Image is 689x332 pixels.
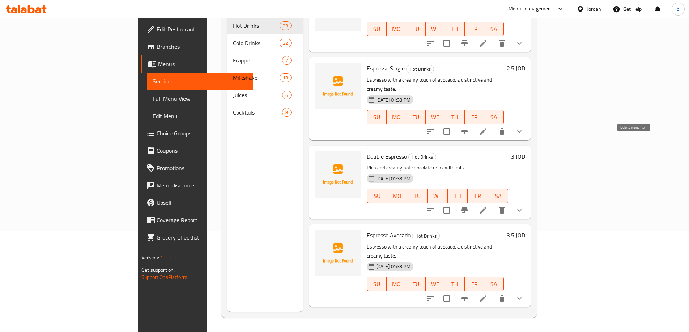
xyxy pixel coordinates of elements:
[141,177,253,194] a: Menu disclaimer
[426,110,445,124] button: WE
[439,124,454,139] span: Select to update
[484,110,504,124] button: SA
[367,151,407,162] span: Double Espresso
[373,175,413,182] span: [DATE] 01:33 PM
[370,112,384,122] span: SU
[493,202,511,219] button: delete
[387,189,407,203] button: MO
[493,290,511,307] button: delete
[468,279,481,289] span: FR
[409,279,423,289] span: TU
[511,202,528,219] button: show more
[227,104,303,121] div: Cocktails8
[430,191,445,201] span: WE
[147,90,253,107] a: Full Menu View
[227,86,303,104] div: Juices4
[280,39,291,47] div: items
[448,189,468,203] button: TH
[465,22,484,36] button: FR
[233,73,280,82] div: Milkshake
[439,36,454,51] span: Select to update
[390,279,403,289] span: MO
[439,291,454,306] span: Select to update
[422,35,439,52] button: sort-choices
[233,39,280,47] span: Cold Drinks
[141,265,175,275] span: Get support on:
[147,73,253,90] a: Sections
[407,189,428,203] button: TU
[511,290,528,307] button: show more
[509,5,553,13] div: Menu-management
[153,112,247,120] span: Edit Menu
[429,279,442,289] span: WE
[373,96,413,103] span: [DATE] 01:33 PM
[677,5,679,13] span: b
[387,110,406,124] button: MO
[367,110,387,124] button: SU
[448,24,462,34] span: TH
[515,206,524,215] svg: Show Choices
[157,216,247,224] span: Coverage Report
[429,112,442,122] span: WE
[141,211,253,229] a: Coverage Report
[282,91,291,99] div: items
[507,63,525,73] h6: 2.5 JOD
[367,230,411,241] span: Espresso Avocado
[370,279,384,289] span: SU
[157,198,247,207] span: Upsell
[488,189,508,203] button: SA
[390,24,403,34] span: MO
[451,191,465,201] span: TH
[479,39,488,48] a: Edit menu item
[147,107,253,125] a: Edit Menu
[479,127,488,136] a: Edit menu item
[141,38,253,55] a: Branches
[153,77,247,86] span: Sections
[409,112,423,122] span: TU
[160,253,171,262] span: 1.0.0
[315,151,361,198] img: Double Espresso
[141,194,253,211] a: Upsell
[141,229,253,246] a: Grocery Checklist
[426,22,445,36] button: WE
[471,191,485,201] span: FR
[409,153,436,161] span: Hot Drinks
[315,230,361,276] img: Espresso Avocado
[367,163,508,172] p: Rich and creamy hot chocolate drink with milk.
[487,112,501,122] span: SA
[280,74,291,81] span: 13
[456,290,473,307] button: Branch-specific-item
[367,277,387,291] button: SU
[409,24,423,34] span: TU
[280,22,291,29] span: 23
[282,109,291,116] span: 8
[422,123,439,140] button: sort-choices
[465,277,484,291] button: FR
[429,24,442,34] span: WE
[157,181,247,190] span: Menu disclaimer
[515,39,524,48] svg: Show Choices
[422,290,439,307] button: sort-choices
[370,191,384,201] span: SU
[390,191,404,201] span: MO
[233,108,282,117] span: Cocktails
[587,5,601,13] div: Jordan
[406,22,426,36] button: TU
[412,232,440,240] div: Hot Drinks
[280,40,291,47] span: 22
[227,14,303,124] nav: Menu sections
[233,91,282,99] span: Juices
[141,142,253,159] a: Coupons
[367,189,387,203] button: SU
[315,63,361,109] img: Espresso Single
[282,92,291,99] span: 4
[511,123,528,140] button: show more
[448,279,462,289] span: TH
[445,277,465,291] button: TH
[406,277,426,291] button: TU
[233,56,282,65] span: Frappe
[491,191,505,201] span: SA
[410,191,425,201] span: TU
[387,277,406,291] button: MO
